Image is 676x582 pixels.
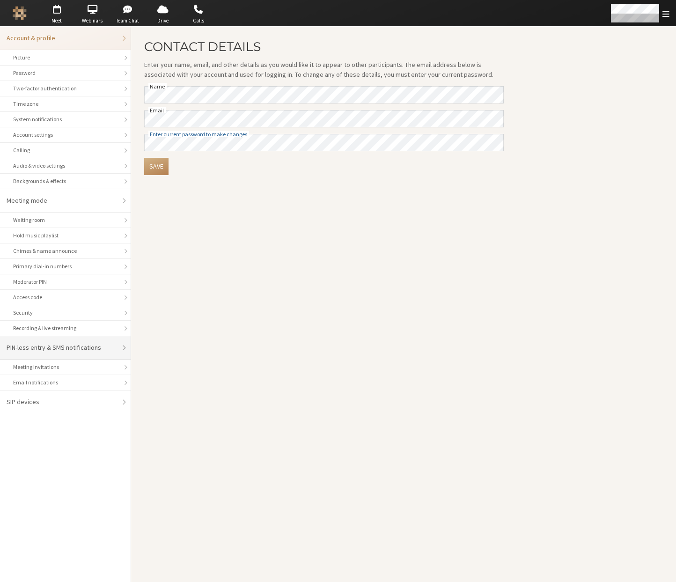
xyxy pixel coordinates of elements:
div: Meeting Invitations [13,363,118,371]
div: Picture [13,53,118,62]
div: Time zone [13,100,118,108]
div: Account & profile [7,33,118,43]
span: Meet [40,17,73,25]
div: Chimes & name announce [13,247,118,255]
div: Email notifications [13,378,118,387]
iframe: Chat [653,558,669,575]
img: Iotum [13,6,27,20]
div: Security [13,309,118,317]
div: Account settings [13,131,118,139]
p: Enter your name, email, and other details as you would like it to appear to other participants. T... [144,60,504,80]
div: Backgrounds & effects [13,177,118,185]
div: SIP devices [7,397,118,407]
span: Drive [147,17,179,25]
div: Password [13,69,118,77]
input: Name [144,86,504,103]
div: Calling [13,146,118,155]
div: PIN-less entry & SMS notifications [7,343,118,353]
h2: Contact details [144,40,504,53]
input: Email [144,110,504,127]
div: Moderator PIN [13,278,118,286]
span: Calls [182,17,215,25]
button: Save [144,158,169,175]
div: System notifications [13,115,118,124]
div: Primary dial-in numbers [13,262,118,271]
span: Webinars [76,17,109,25]
div: Two-factor authentication [13,84,118,93]
span: Team Chat [111,17,144,25]
div: Recording & live streaming [13,324,118,332]
div: Hold music playlist [13,231,118,240]
div: Meeting mode [7,196,118,206]
input: Enter current password to make changes [144,134,504,151]
div: Audio & video settings [13,162,118,170]
div: Access code [13,293,118,302]
div: Waiting room [13,216,118,224]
